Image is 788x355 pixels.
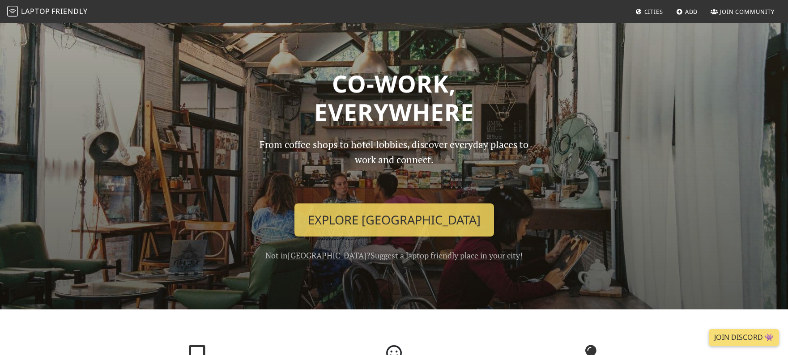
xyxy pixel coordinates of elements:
span: Friendly [51,6,87,16]
img: LaptopFriendly [7,6,18,17]
span: Add [685,8,698,16]
a: Join Community [707,4,778,20]
a: Add [673,4,702,20]
a: LaptopFriendly LaptopFriendly [7,4,88,20]
p: From coffee shops to hotel lobbies, discover everyday places to work and connect. [252,137,537,196]
a: Suggest a laptop friendly place in your city! [371,250,523,261]
a: [GEOGRAPHIC_DATA] [288,250,366,261]
span: Laptop [21,6,50,16]
span: Cities [644,8,663,16]
a: Join Discord 👾 [709,329,779,346]
a: Cities [632,4,667,20]
h1: Co-work, Everywhere [104,69,684,126]
span: Join Community [720,8,775,16]
span: Not in ? [265,250,523,261]
a: Explore [GEOGRAPHIC_DATA] [294,203,494,237]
